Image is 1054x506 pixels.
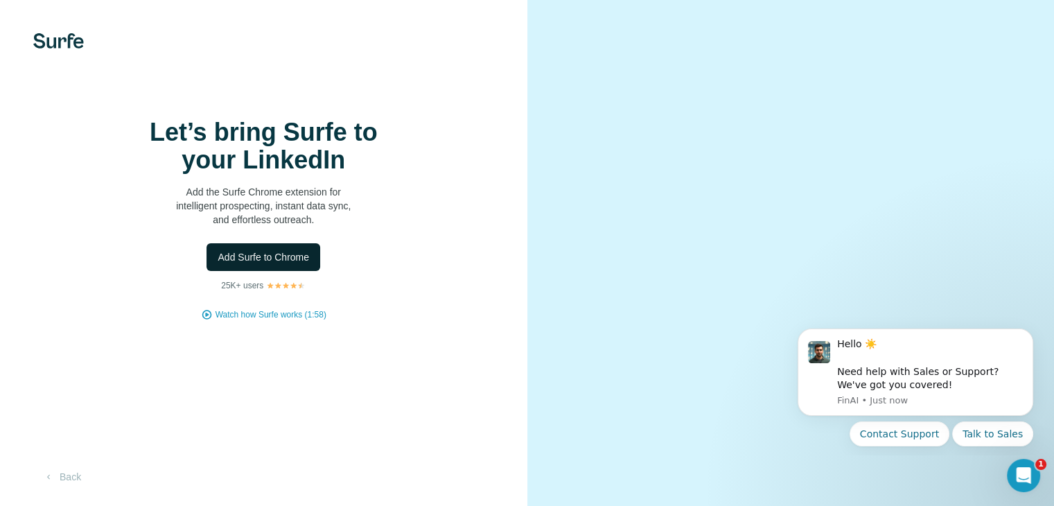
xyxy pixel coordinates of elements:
img: Surfe's logo [33,33,84,49]
span: Add Surfe to Chrome [218,250,309,264]
p: Add the Surfe Chrome extension for intelligent prospecting, instant data sync, and effortless out... [125,185,402,227]
button: Back [33,464,91,489]
iframe: Intercom live chat [1007,459,1040,492]
button: Watch how Surfe works (1:58) [216,308,326,321]
h1: Let’s bring Surfe to your LinkedIn [125,119,402,174]
p: 25K+ users [221,279,263,292]
iframe: Intercom notifications message [777,317,1054,455]
button: Add Surfe to Chrome [207,243,320,271]
span: 1 [1035,459,1046,470]
img: Rating Stars [266,281,306,290]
